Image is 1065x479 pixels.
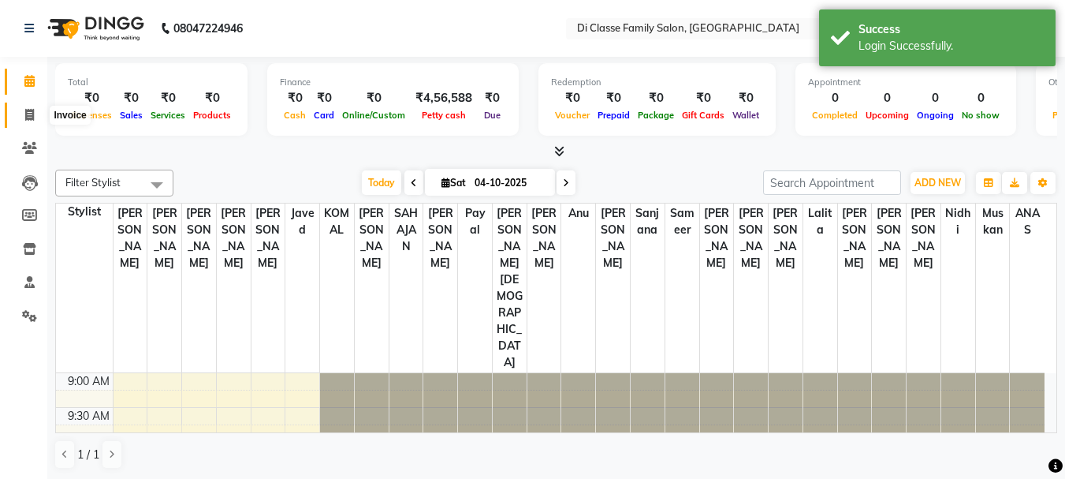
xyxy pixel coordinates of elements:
[480,110,505,121] span: Due
[355,204,389,273] span: [PERSON_NAME]
[561,204,595,223] span: Anu
[527,204,561,273] span: [PERSON_NAME]
[362,170,401,195] span: Today
[862,110,913,121] span: Upcoming
[594,110,634,121] span: Prepaid
[858,38,1044,54] div: Login Successfully.
[808,76,1004,89] div: Appointment
[458,204,492,240] span: Payal
[907,204,940,273] span: [PERSON_NAME]
[77,447,99,463] span: 1 / 1
[958,110,1004,121] span: No show
[280,110,310,121] span: Cash
[320,204,354,240] span: KOMAL
[551,89,594,107] div: ₹0
[700,204,734,273] span: [PERSON_NAME]
[50,106,90,125] div: Invoice
[1010,204,1045,240] span: ANAS
[285,204,319,240] span: Javed
[65,408,113,425] div: 9:30 AM
[872,204,906,273] span: [PERSON_NAME]
[173,6,243,51] b: 08047224946
[147,204,181,273] span: [PERSON_NAME]
[665,204,699,240] span: Sameer
[310,89,338,107] div: ₹0
[958,89,1004,107] div: 0
[65,176,121,189] span: Filter Stylist
[551,76,763,89] div: Redemption
[634,110,678,121] span: Package
[280,89,310,107] div: ₹0
[479,89,506,107] div: ₹0
[189,89,235,107] div: ₹0
[858,21,1044,38] div: Success
[338,89,409,107] div: ₹0
[678,110,728,121] span: Gift Cards
[423,204,457,273] span: [PERSON_NAME]
[808,89,862,107] div: 0
[68,89,116,107] div: ₹0
[470,171,549,195] input: 2025-10-04
[116,89,147,107] div: ₹0
[182,204,216,273] span: [PERSON_NAME]
[280,76,506,89] div: Finance
[493,204,527,372] span: [PERSON_NAME][DEMOGRAPHIC_DATA]
[631,204,665,240] span: Sanjana
[941,204,975,240] span: Nidhi
[65,373,113,390] div: 9:00 AM
[338,110,409,121] span: Online/Custom
[116,110,147,121] span: Sales
[189,110,235,121] span: Products
[418,110,470,121] span: Petty cash
[147,110,189,121] span: Services
[913,110,958,121] span: Ongoing
[728,89,763,107] div: ₹0
[976,204,1010,240] span: Muskan
[769,204,802,273] span: [PERSON_NAME]
[114,204,147,273] span: [PERSON_NAME]
[596,204,630,273] span: [PERSON_NAME]
[728,110,763,121] span: Wallet
[56,204,113,220] div: Stylist
[913,89,958,107] div: 0
[389,204,423,256] span: SAHAJAN
[803,204,837,240] span: lalita
[147,89,189,107] div: ₹0
[551,110,594,121] span: Voucher
[409,89,479,107] div: ₹4,56,588
[251,204,285,273] span: [PERSON_NAME]
[862,89,913,107] div: 0
[438,177,470,189] span: Sat
[808,110,862,121] span: Completed
[763,170,901,195] input: Search Appointment
[910,172,965,194] button: ADD NEW
[68,76,235,89] div: Total
[310,110,338,121] span: Card
[678,89,728,107] div: ₹0
[634,89,678,107] div: ₹0
[594,89,634,107] div: ₹0
[838,204,872,273] span: [PERSON_NAME]
[217,204,251,273] span: [PERSON_NAME]
[40,6,148,51] img: logo
[734,204,768,273] span: [PERSON_NAME]
[914,177,961,189] span: ADD NEW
